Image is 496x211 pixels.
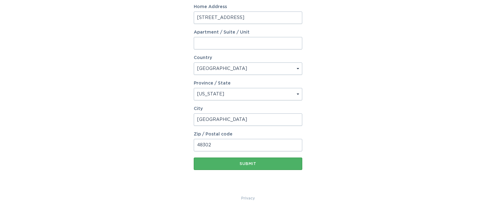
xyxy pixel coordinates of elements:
[241,195,255,202] a: Privacy Policy & Terms of Use
[194,30,302,34] label: Apartment / Suite / Unit
[194,158,302,170] button: Submit
[194,132,302,136] label: Zip / Postal code
[197,162,299,166] div: Submit
[194,56,212,60] label: Country
[194,81,231,85] label: Province / State
[194,5,302,9] label: Home Address
[194,107,302,111] label: City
